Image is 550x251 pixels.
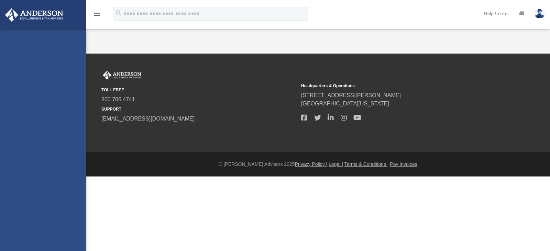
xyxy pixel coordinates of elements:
a: menu [93,13,101,18]
i: menu [93,10,101,18]
a: Terms & Conditions | [344,161,389,167]
a: [STREET_ADDRESS][PERSON_NAME] [301,92,401,98]
img: Anderson Advisors Platinum Portal [101,71,143,80]
img: Anderson Advisors Platinum Portal [3,8,65,22]
img: User Pic [535,9,545,19]
small: TOLL FREE [101,87,296,93]
a: 800.706.4741 [101,96,135,102]
a: Privacy Policy | [295,161,328,167]
a: [EMAIL_ADDRESS][DOMAIN_NAME] [101,116,195,122]
a: Pay Invoices [390,161,417,167]
small: Headquarters & Operations [301,83,496,89]
div: © [PERSON_NAME] Advisors 2025 [86,161,550,168]
small: SUPPORT [101,106,296,112]
i: search [115,9,122,17]
a: Legal | [329,161,343,167]
a: [GEOGRAPHIC_DATA][US_STATE] [301,101,389,106]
